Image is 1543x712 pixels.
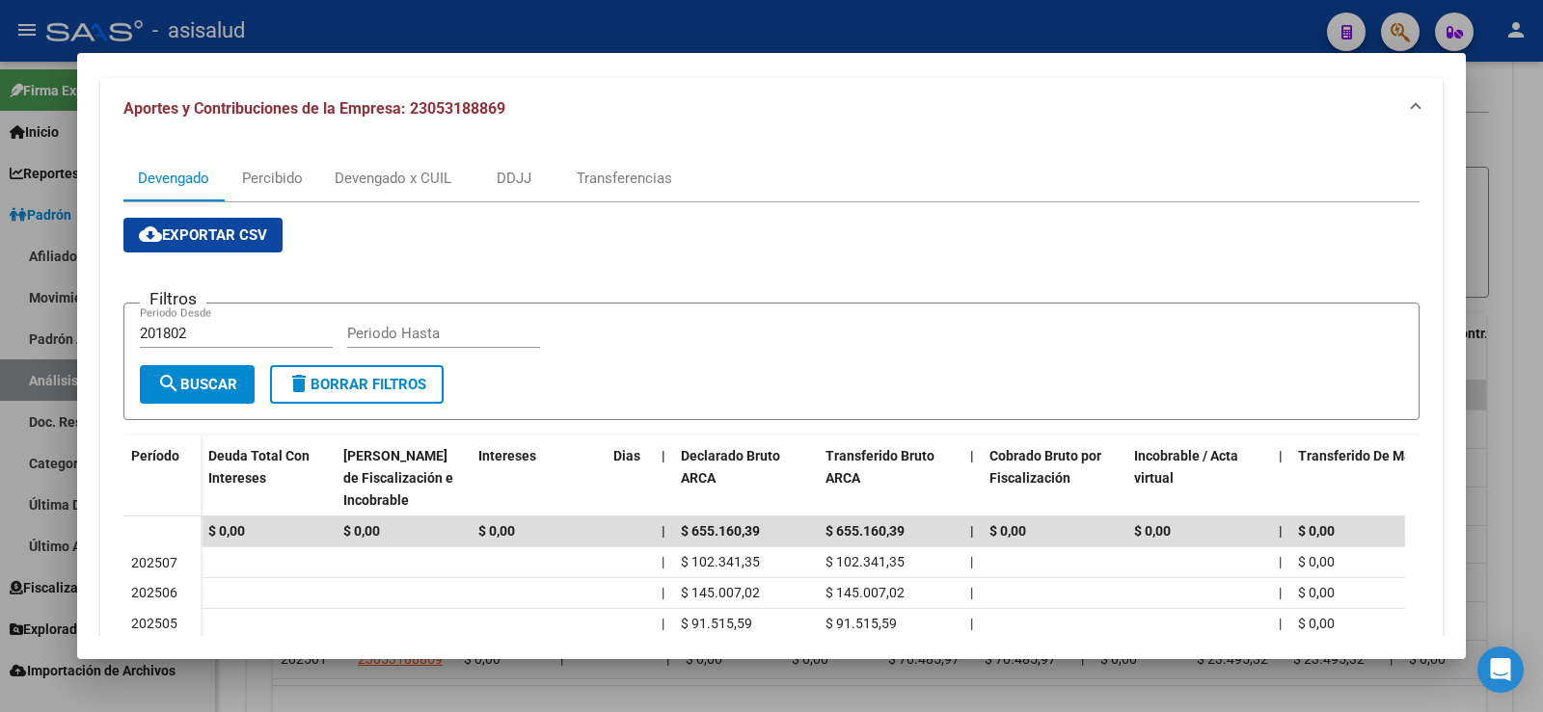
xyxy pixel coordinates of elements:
datatable-header-cell: | [962,435,982,520]
span: 202507 [131,555,177,570]
span: 202505 [131,616,177,631]
datatable-header-cell: Dias [606,435,654,520]
mat-expansion-panel-header: Aportes y Contribuciones de la Empresa: 23053188869 [100,78,1443,140]
h3: Filtros [140,288,206,309]
datatable-header-cell: | [654,435,673,520]
datatable-header-cell: Intereses [471,435,606,520]
span: Buscar [157,376,237,393]
span: $ 655.160,39 [826,523,905,539]
datatable-header-cell: Incobrable / Acta virtual [1126,435,1271,520]
span: | [662,554,664,569]
span: Incobrable / Acta virtual [1134,448,1238,486]
span: Transferido Bruto ARCA [826,448,934,486]
span: | [970,523,974,539]
span: | [1279,523,1283,539]
mat-icon: search [157,372,180,395]
span: | [1279,585,1282,600]
datatable-header-cell: Transferido Bruto ARCA [818,435,962,520]
datatable-header-cell: Declarado Bruto ARCA [673,435,818,520]
span: $ 0,00 [1134,523,1171,539]
span: $ 145.007,02 [826,585,905,600]
span: Borrar Filtros [287,376,426,393]
span: $ 0,00 [1298,554,1335,569]
span: $ 0,00 [1298,616,1335,631]
div: Percibido [242,168,303,189]
span: $ 0,00 [208,523,245,539]
span: $ 0,00 [989,523,1026,539]
span: | [1279,616,1282,631]
span: $ 0,00 [1298,585,1335,600]
datatable-header-cell: Cobrado Bruto por Fiscalización [982,435,1126,520]
span: Aportes y Contribuciones de la Empresa: 23053188869 [123,99,505,118]
datatable-header-cell: Transferido De Más [1290,435,1435,520]
span: $ 0,00 [478,523,515,539]
span: Declarado Bruto ARCA [681,448,780,486]
div: Devengado [138,168,209,189]
span: | [1279,448,1283,463]
span: $ 145.007,02 [681,585,760,600]
span: Período [131,448,179,463]
datatable-header-cell: | [1271,435,1290,520]
button: Exportar CSV [123,218,283,252]
div: Transferencias [577,168,672,189]
span: $ 655.160,39 [681,523,760,539]
div: DDJJ [497,168,531,189]
span: Exportar CSV [139,226,267,244]
datatable-header-cell: Deuda Bruta Neto de Fiscalización e Incobrable [336,435,471,520]
span: Cobrado Bruto por Fiscalización [989,448,1101,486]
span: | [1279,554,1282,569]
span: $ 0,00 [1298,523,1335,539]
span: Deuda Total Con Intereses [208,448,310,486]
span: | [662,448,665,463]
mat-icon: cloud_download [139,223,162,246]
datatable-header-cell: Deuda Total Con Intereses [201,435,336,520]
span: [PERSON_NAME] de Fiscalización e Incobrable [343,448,453,508]
span: $ 91.515,59 [826,616,897,631]
datatable-header-cell: Período [123,435,201,516]
span: Dias [613,448,640,463]
span: $ 0,00 [343,523,380,539]
button: Buscar [140,365,255,404]
span: Intereses [478,448,536,463]
span: | [970,585,973,600]
span: $ 102.341,35 [681,554,760,569]
div: Open Intercom Messenger [1477,646,1524,693]
span: Transferido De Más [1298,448,1419,463]
span: | [662,616,664,631]
span: | [970,448,974,463]
span: | [662,523,665,539]
span: $ 91.515,59 [681,616,752,631]
span: 202506 [131,585,177,600]
div: Devengado x CUIL [335,168,451,189]
span: $ 102.341,35 [826,554,905,569]
span: | [662,585,664,600]
span: | [970,616,973,631]
button: Borrar Filtros [270,365,444,404]
mat-icon: delete [287,372,311,395]
span: | [970,554,973,569]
